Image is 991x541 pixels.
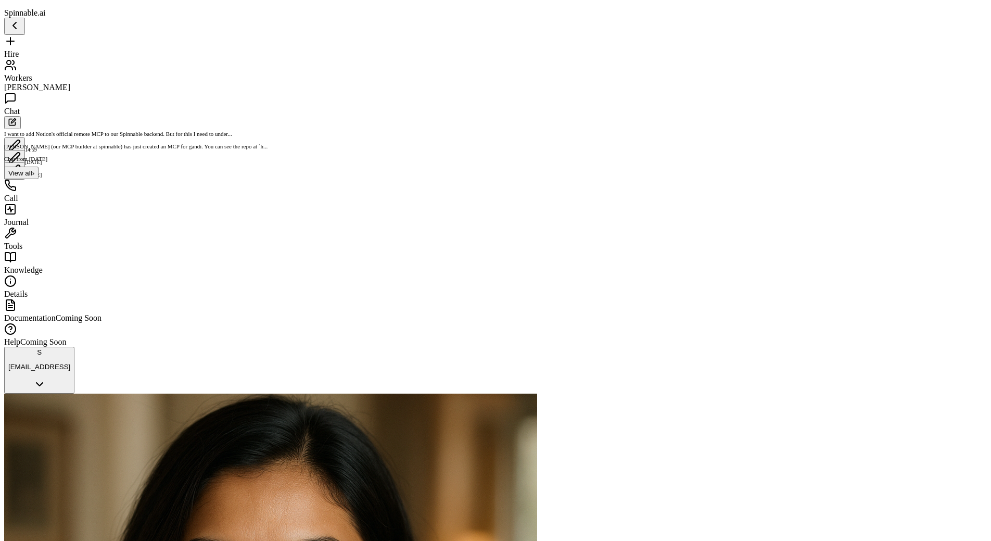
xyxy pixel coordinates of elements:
span: Documentation [4,313,56,322]
span: I want to add Notion's official remote MCP to our Spinnable backend. But for this I need to under... [4,131,232,137]
button: Edit conversation title [4,150,25,167]
span: Call [4,194,18,203]
span: View all [8,169,32,177]
span: Tools [4,242,22,250]
span: .ai [37,8,46,17]
span: Chat [4,107,20,116]
span: › [32,169,34,177]
span: Liam (our MCP builder at spinnable) has just created an MCP for gandi. You can see the repo at `h... [4,143,268,149]
span: Knowledge [4,266,43,274]
span: Help [4,337,20,346]
span: Details [4,290,28,298]
span: Coming Soon [20,337,66,346]
button: Edit conversation title [4,137,25,155]
button: Start new chat [4,116,21,129]
button: S[EMAIL_ADDRESS] [4,347,74,394]
button: Show all conversations [4,167,39,179]
span: Coming Soon [56,313,101,322]
span: Spinnable [4,8,46,17]
span: Journal [4,218,29,227]
span: Hire [4,49,19,58]
span: S [37,348,42,356]
span: Chat from 04/10/2025 [4,156,47,162]
p: [EMAIL_ADDRESS] [8,363,70,371]
button: Edit conversation title [4,162,25,180]
div: [PERSON_NAME] [4,83,987,92]
span: Workers [4,73,32,82]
